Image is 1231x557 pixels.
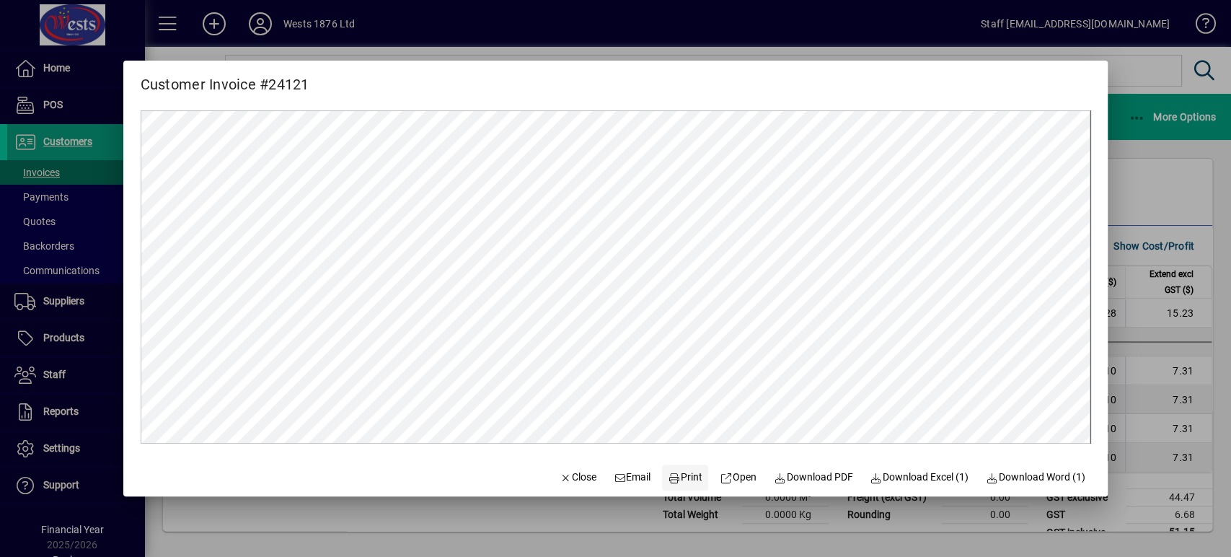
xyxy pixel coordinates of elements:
button: Close [553,465,602,491]
button: Download Excel (1) [864,465,974,491]
button: Download Word (1) [980,465,1091,491]
span: Download Word (1) [986,470,1085,485]
span: Print [669,470,703,485]
span: Download Excel (1) [870,470,969,485]
span: Download PDF [774,470,853,485]
button: Email [608,465,657,491]
span: Email [614,470,651,485]
span: Open [720,470,756,485]
a: Open [714,465,762,491]
a: Download PDF [768,465,859,491]
button: Print [662,465,708,491]
h2: Customer Invoice #24121 [123,61,327,96]
span: Close [559,470,596,485]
